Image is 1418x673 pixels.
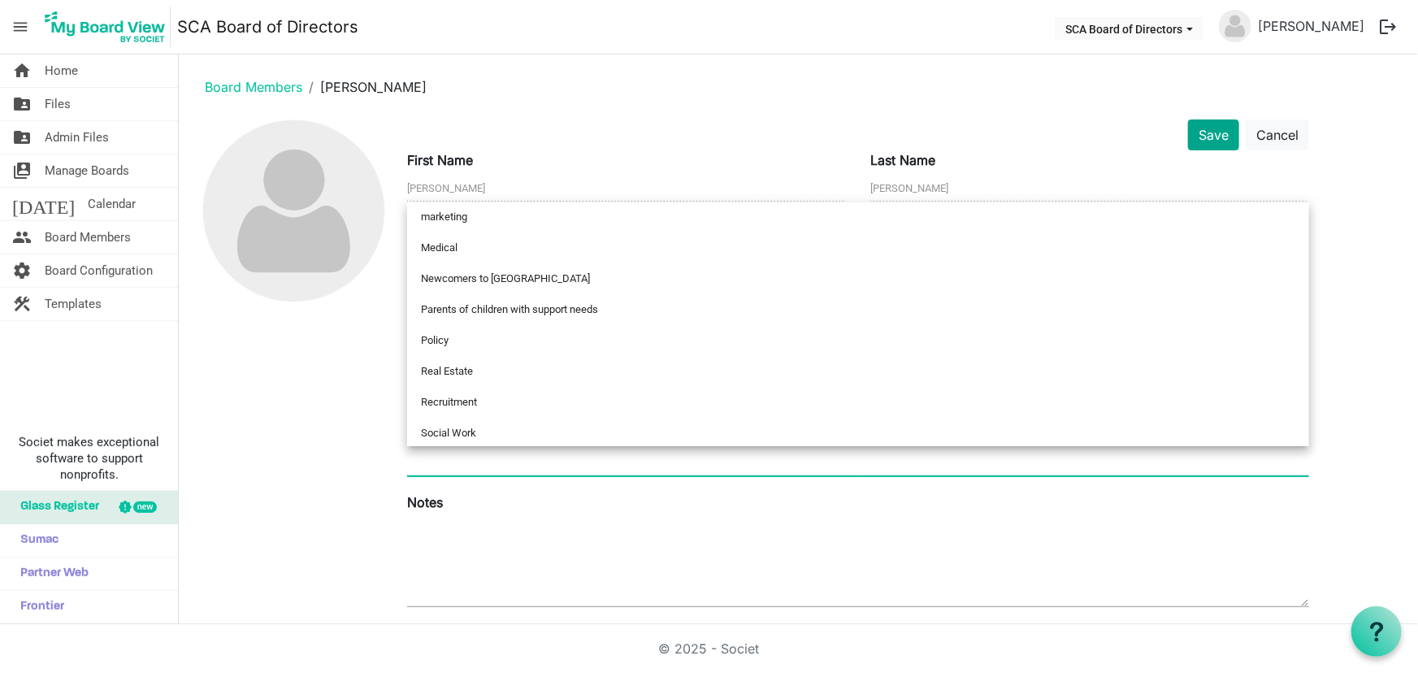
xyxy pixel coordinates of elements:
[1371,10,1405,44] button: logout
[407,232,1309,263] li: Medical
[12,188,75,220] span: [DATE]
[407,202,1309,232] li: marketing
[12,288,32,320] span: construction
[205,79,302,95] a: Board Members
[407,356,1309,387] li: Real Estate
[12,54,32,87] span: home
[302,77,427,97] li: [PERSON_NAME]
[12,491,99,523] span: Glass Register
[203,120,384,302] img: no-profile-picture.svg
[407,263,1309,294] li: Newcomers to [GEOGRAPHIC_DATA]
[7,434,171,483] span: Societ makes exceptional software to support nonprofits.
[12,254,32,287] span: settings
[1219,10,1251,42] img: no-profile-picture.svg
[45,254,153,287] span: Board Configuration
[88,188,136,220] span: Calendar
[12,591,64,623] span: Frontier
[1188,119,1239,150] button: Save
[407,418,1309,449] li: Social Work
[40,7,177,47] a: My Board View Logo
[12,558,89,590] span: Partner Web
[870,150,935,170] label: Last Name
[45,288,102,320] span: Templates
[12,524,59,557] span: Sumac
[177,11,358,43] a: SCA Board of Directors
[12,88,32,120] span: folder_shared
[407,150,473,170] label: First Name
[407,493,443,512] label: Notes
[45,121,109,154] span: Admin Files
[45,154,129,187] span: Manage Boards
[133,501,157,513] div: new
[45,88,71,120] span: Files
[45,221,131,254] span: Board Members
[40,7,171,47] img: My Board View Logo
[12,121,32,154] span: folder_shared
[12,221,32,254] span: people
[1055,17,1203,40] button: SCA Board of Directors dropdownbutton
[12,154,32,187] span: switch_account
[659,640,760,657] a: © 2025 - Societ
[45,54,78,87] span: Home
[407,387,1309,418] li: Recruitment
[407,294,1309,325] li: Parents of children with support needs
[1251,10,1371,42] a: [PERSON_NAME]
[407,325,1309,356] li: Policy
[1246,119,1309,150] button: Cancel
[5,11,36,42] span: menu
